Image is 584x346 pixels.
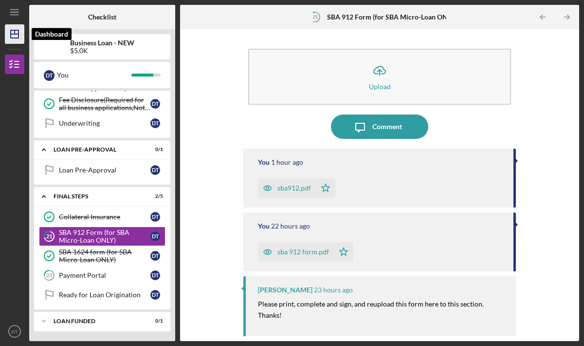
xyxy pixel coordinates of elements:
[39,246,165,266] a: SBA 1624 form (for SBA Micro-Loan ONLY)DT
[258,178,335,198] button: sba912.pdf
[59,119,150,127] div: Underwriting
[39,160,165,180] a: Loan Pre-ApprovalDT
[59,96,150,112] div: Fee Disclosure(Required for all business applications,Not needed for Contractor loans)
[70,39,134,47] b: Business Loan - NEW
[59,291,150,299] div: Ready for Loan Origination
[12,329,18,334] text: DT
[258,286,312,294] div: [PERSON_NAME]
[59,229,150,244] div: SBA 912 Form (for SBA Micro-Loan ONLY)
[146,147,163,153] div: 0 / 1
[150,99,160,109] div: D T
[150,212,160,222] div: D T
[271,158,303,166] time: 2025-09-16 16:34
[39,227,165,246] a: 21SBA 912 Form (for SBA Micro-Loan ONLY)DT
[59,271,150,279] div: Payment Portal
[150,270,160,280] div: D T
[59,248,150,264] div: SBA 1624 form (for SBA Micro-Loan ONLY)
[54,318,139,324] div: LOAN FUNDED
[146,193,163,199] div: 2 / 5
[54,193,139,199] div: FINAL STEPS
[54,147,139,153] div: LOAN PRE-APPROVAL
[150,118,160,128] div: D T
[44,70,55,81] div: D T
[70,47,134,55] div: $5.0K
[327,13,456,21] b: SBA 912 Form (for SBA Micro-Loan ONLY)
[271,222,310,230] time: 2025-09-15 20:09
[258,300,485,319] mark: Please print, complete and sign, and reupload this form here to this section. Thanks!
[372,115,402,139] div: Comment
[369,83,391,90] div: Upload
[258,242,353,262] button: sba 912 form.pdf
[5,322,24,341] button: DT
[59,166,150,174] div: Loan Pre-Approval
[258,222,270,230] div: You
[277,184,311,192] div: sba912.pdf
[150,251,160,261] div: D T
[39,94,165,114] a: Fee Disclosure(Required for all business applications,Not needed for Contractor loans)DT
[248,49,511,105] button: Upload
[57,67,131,83] div: You
[46,272,52,279] tspan: 23
[146,318,163,324] div: 0 / 1
[277,248,329,256] div: sba 912 form.pdf
[46,233,52,240] tspan: 21
[150,165,160,175] div: D T
[39,266,165,285] a: 23Payment PortalDT
[331,115,428,139] button: Comment
[258,158,270,166] div: You
[314,286,353,294] time: 2025-09-15 18:56
[39,285,165,305] a: Ready for Loan OriginationDT
[59,213,150,221] div: Collateral Insurance
[39,207,165,227] a: Collateral InsuranceDT
[88,13,116,21] b: Checklist
[312,14,318,20] tspan: 21
[39,114,165,133] a: UnderwritingDT
[150,231,160,241] div: D T
[150,290,160,300] div: D T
